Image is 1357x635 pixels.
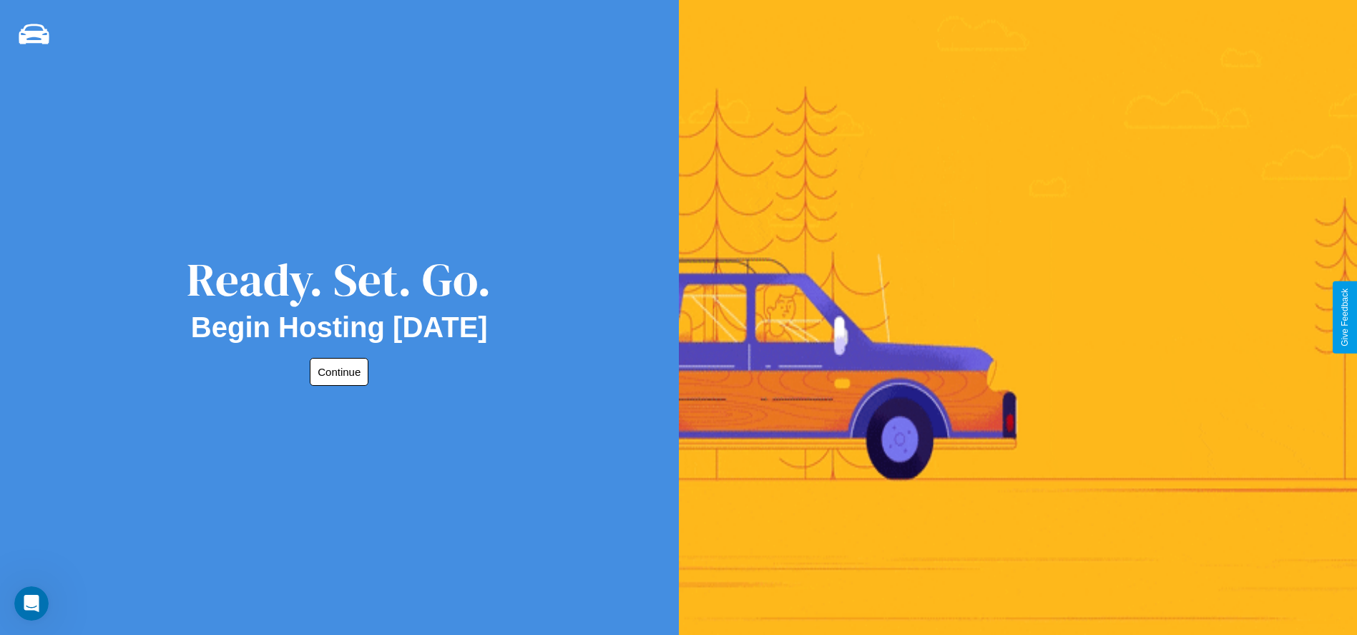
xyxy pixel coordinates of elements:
[191,311,488,344] h2: Begin Hosting [DATE]
[310,358,368,386] button: Continue
[1340,289,1350,346] div: Give Feedback
[14,586,49,621] iframe: Intercom live chat
[187,248,491,311] div: Ready. Set. Go.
